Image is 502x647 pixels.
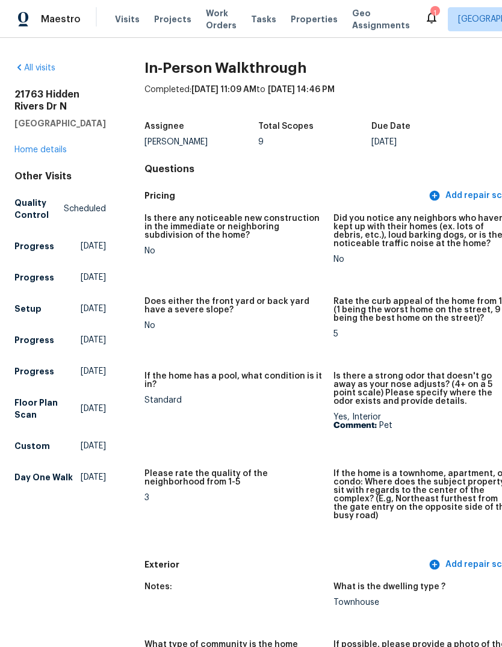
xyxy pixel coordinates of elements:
[14,466,106,488] a: Day One Walk[DATE]
[14,397,81,421] h5: Floor Plan Scan
[81,240,106,252] span: [DATE]
[81,271,106,283] span: [DATE]
[14,392,106,426] a: Floor Plan Scan[DATE]
[144,583,172,591] h5: Notes:
[191,85,256,94] span: [DATE] 11:09 AM
[14,435,106,457] a: Custom[DATE]
[81,403,106,415] span: [DATE]
[144,190,426,202] h5: Pricing
[371,138,485,146] div: [DATE]
[14,235,106,257] a: Progress[DATE]
[144,372,324,389] h5: If the home has a pool, what condition is it in?
[14,88,106,113] h2: 21763 Hidden Rivers Dr N
[258,122,314,131] h5: Total Scopes
[14,365,54,377] h5: Progress
[144,469,324,486] h5: Please rate the quality of the neighborhood from 1-5
[115,13,140,25] span: Visits
[81,334,106,346] span: [DATE]
[14,334,54,346] h5: Progress
[144,559,426,571] h5: Exterior
[81,303,106,315] span: [DATE]
[14,146,67,154] a: Home details
[14,298,106,320] a: Setup[DATE]
[14,192,106,226] a: Quality ControlScheduled
[371,122,411,131] h5: Due Date
[14,64,55,72] a: All visits
[144,122,184,131] h5: Assignee
[251,15,276,23] span: Tasks
[14,361,106,382] a: Progress[DATE]
[14,471,73,483] h5: Day One Walk
[352,7,410,31] span: Geo Assignments
[14,267,106,288] a: Progress[DATE]
[144,494,324,502] div: 3
[144,297,324,314] h5: Does either the front yard or back yard have a severe slope?
[41,13,81,25] span: Maestro
[81,365,106,377] span: [DATE]
[81,471,106,483] span: [DATE]
[333,421,377,430] b: Comment:
[14,197,64,221] h5: Quality Control
[64,203,106,215] span: Scheduled
[333,583,445,591] h5: What is the dwelling type ?
[154,13,191,25] span: Projects
[144,247,324,255] div: No
[206,7,237,31] span: Work Orders
[14,271,54,283] h5: Progress
[258,138,372,146] div: 9
[144,138,258,146] div: [PERSON_NAME]
[14,329,106,351] a: Progress[DATE]
[14,240,54,252] h5: Progress
[291,13,338,25] span: Properties
[144,214,324,240] h5: Is there any noticeable new construction in the immediate or neighboring subdivision of the home?
[144,321,324,330] div: No
[14,170,106,182] div: Other Visits
[81,440,106,452] span: [DATE]
[430,7,439,19] div: 1
[14,440,50,452] h5: Custom
[14,303,42,315] h5: Setup
[268,85,335,94] span: [DATE] 14:46 PM
[14,117,106,129] h5: [GEOGRAPHIC_DATA]
[144,396,324,404] div: Standard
